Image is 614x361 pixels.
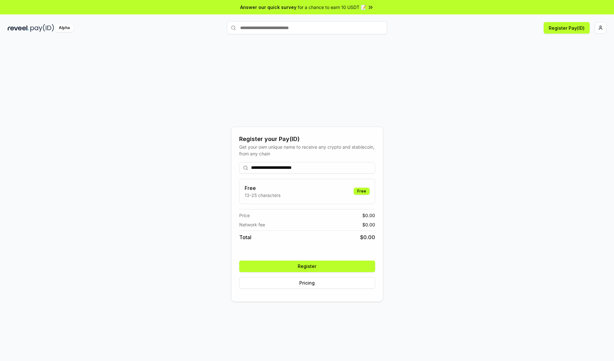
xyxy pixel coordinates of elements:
[354,188,370,195] div: Free
[245,192,280,199] p: 13-25 characters
[360,233,375,241] span: $ 0.00
[239,261,375,272] button: Register
[55,24,73,32] div: Alpha
[8,24,29,32] img: reveel_dark
[239,135,375,144] div: Register your Pay(ID)
[239,144,375,157] div: Get your own unique name to receive any crypto and stablecoin, from any chain
[298,4,366,11] span: for a chance to earn 10 USDT 📝
[245,184,280,192] h3: Free
[30,24,54,32] img: pay_id
[362,221,375,228] span: $ 0.00
[239,221,265,228] span: Network fee
[240,4,296,11] span: Answer our quick survey
[239,233,251,241] span: Total
[362,212,375,219] span: $ 0.00
[239,277,375,289] button: Pricing
[239,212,250,219] span: Price
[544,22,590,34] button: Register Pay(ID)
